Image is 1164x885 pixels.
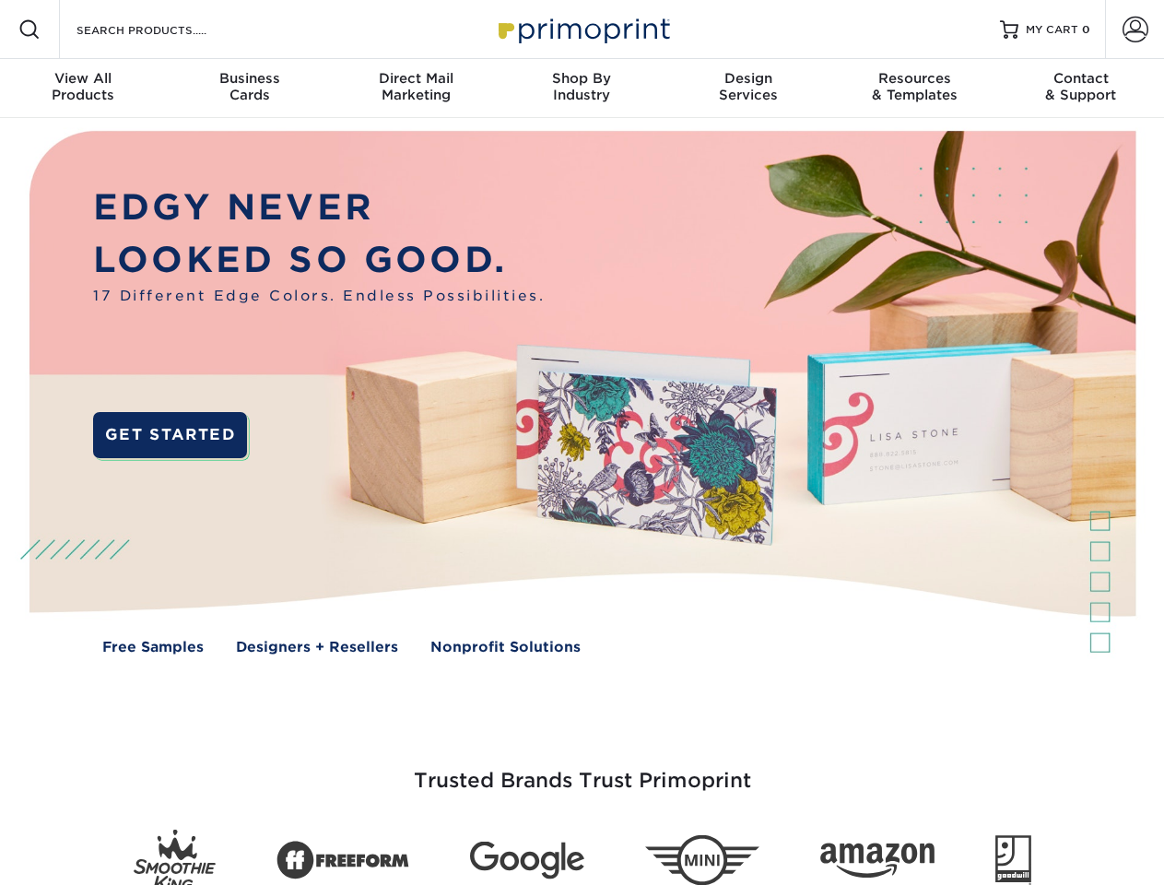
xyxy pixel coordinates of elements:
div: Cards [166,70,332,103]
p: EDGY NEVER [93,182,545,234]
img: Google [470,842,584,879]
span: MY CART [1026,22,1078,38]
a: Resources& Templates [831,59,997,118]
a: GET STARTED [93,412,247,458]
span: Shop By [499,70,664,87]
div: Marketing [333,70,499,103]
a: Shop ByIndustry [499,59,664,118]
a: Nonprofit Solutions [430,637,581,658]
img: Goodwill [995,835,1031,885]
a: DesignServices [665,59,831,118]
a: Direct MailMarketing [333,59,499,118]
div: & Support [998,70,1164,103]
span: Direct Mail [333,70,499,87]
a: Designers + Resellers [236,637,398,658]
div: Services [665,70,831,103]
input: SEARCH PRODUCTS..... [75,18,254,41]
span: 17 Different Edge Colors. Endless Possibilities. [93,286,545,307]
img: Primoprint [490,9,675,49]
span: Contact [998,70,1164,87]
span: Design [665,70,831,87]
a: Free Samples [102,637,204,658]
div: Industry [499,70,664,103]
a: BusinessCards [166,59,332,118]
h3: Trusted Brands Trust Primoprint [43,725,1122,815]
img: Amazon [820,844,935,879]
span: 0 [1082,23,1090,36]
p: LOOKED SO GOOD. [93,234,545,287]
span: Resources [831,70,997,87]
span: Business [166,70,332,87]
a: Contact& Support [998,59,1164,118]
div: & Templates [831,70,997,103]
